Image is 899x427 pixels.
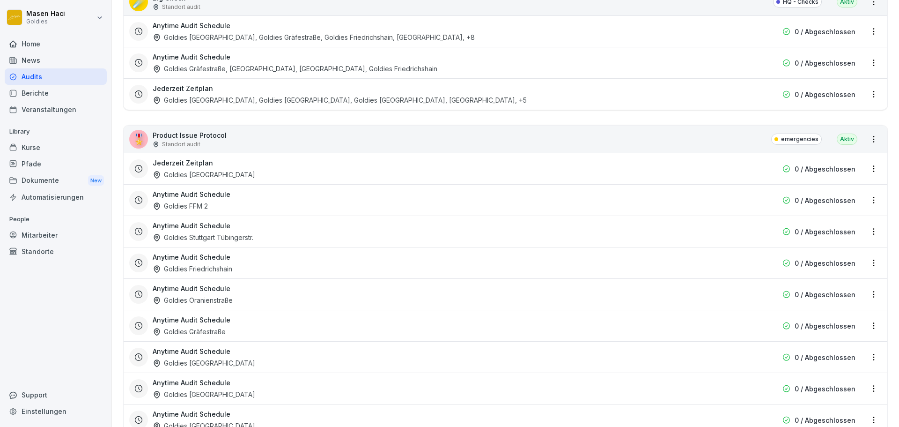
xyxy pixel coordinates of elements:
[153,170,255,180] div: Goldies [GEOGRAPHIC_DATA]
[153,390,255,399] div: Goldies [GEOGRAPHIC_DATA]
[795,321,855,331] p: 0 / Abgeschlossen
[153,189,230,199] h3: Anytime Audit Schedule
[5,172,107,189] div: Dokumente
[153,315,230,325] h3: Anytime Audit Schedule
[153,64,437,74] div: Goldies Gräfestraße, [GEOGRAPHIC_DATA], [GEOGRAPHIC_DATA], Goldies Friedrichshain
[153,52,230,62] h3: Anytime Audit Schedule
[153,32,475,42] div: Goldies [GEOGRAPHIC_DATA], Goldies Gräfestraße, Goldies Friedrichshain, [GEOGRAPHIC_DATA] , +8
[26,18,65,25] p: Goldies
[153,378,230,388] h3: Anytime Audit Schedule
[5,387,107,403] div: Support
[5,101,107,118] a: Veranstaltungen
[129,130,148,149] div: 🎖️
[5,243,107,260] a: Standorte
[5,189,107,205] a: Automatisierungen
[795,227,855,237] p: 0 / Abgeschlossen
[153,221,230,231] h3: Anytime Audit Schedule
[837,134,857,145] div: Aktiv
[26,10,65,18] p: Masen Haci
[153,264,232,274] div: Goldies Friedrichshain
[153,358,255,368] div: Goldies [GEOGRAPHIC_DATA]
[781,135,818,143] p: emergencies
[153,295,233,305] div: Goldies Oranienstraße
[795,384,855,394] p: 0 / Abgeschlossen
[153,284,230,293] h3: Anytime Audit Schedule
[5,139,107,156] a: Kurse
[153,409,230,419] h3: Anytime Audit Schedule
[153,95,527,105] div: Goldies [GEOGRAPHIC_DATA], Goldies [GEOGRAPHIC_DATA], Goldies [GEOGRAPHIC_DATA], [GEOGRAPHIC_DATA...
[5,52,107,68] a: News
[5,403,107,420] a: Einstellungen
[153,252,230,262] h3: Anytime Audit Schedule
[795,352,855,362] p: 0 / Abgeschlossen
[153,158,213,168] h3: Jederzeit Zeitplan
[5,227,107,243] a: Mitarbeiter
[5,156,107,172] a: Pfade
[795,195,855,205] p: 0 / Abgeschlossen
[5,212,107,227] p: People
[153,21,230,30] h3: Anytime Audit Schedule
[153,130,227,140] p: Product Issue Protocol
[795,415,855,425] p: 0 / Abgeschlossen
[153,201,208,211] div: Goldies FFM 2
[153,346,230,356] h3: Anytime Audit Schedule
[5,85,107,101] a: Berichte
[162,3,200,11] p: Standort audit
[795,164,855,174] p: 0 / Abgeschlossen
[162,140,200,149] p: Standort audit
[5,172,107,189] a: DokumenteNew
[5,36,107,52] a: Home
[795,58,855,68] p: 0 / Abgeschlossen
[5,68,107,85] a: Audits
[153,327,226,337] div: Goldies Gräfestraße
[88,175,104,186] div: New
[795,27,855,37] p: 0 / Abgeschlossen
[795,90,855,99] p: 0 / Abgeschlossen
[153,232,253,242] div: Goldies Stuttgart Tübingerstr.
[153,83,213,93] h3: Jederzeit Zeitplan
[5,124,107,139] p: Library
[795,258,855,268] p: 0 / Abgeschlossen
[795,290,855,300] p: 0 / Abgeschlossen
